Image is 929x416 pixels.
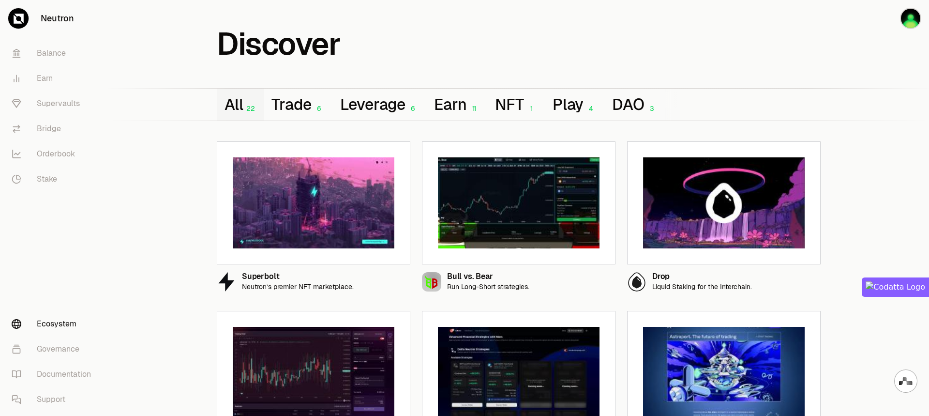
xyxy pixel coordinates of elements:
button: Earn [426,89,487,121]
h1: Discover [217,31,340,57]
button: All [217,89,264,121]
div: Bull vs. Bear [447,273,529,281]
p: Neutron’s premier NFT marketplace. [242,283,354,291]
div: Drop [652,273,752,281]
div: 4 [584,105,597,113]
img: svg+xml,%3Csvg%20xmlns%3D%22http%3A%2F%2Fwww.w3.org%2F2000%2Fsvg%22%20width%3D%2228%22%20height%3... [899,377,913,385]
button: Trade [264,89,332,121]
a: Earn [4,66,105,91]
p: Liquid Staking for the Interchain. [652,283,752,291]
p: Run Long-Short strategies. [447,283,529,291]
img: Drop preview image [643,157,805,248]
img: Superbolt preview image [233,157,394,248]
a: Support [4,387,105,412]
a: Orderbook [4,141,105,167]
div: 6 [405,105,419,113]
img: neutron12c5x9qh9gglqus84n6lcxmkxe7cclfg2thdwdy [900,8,921,29]
div: 22 [243,105,256,113]
div: 11 [466,105,479,113]
div: 6 [312,105,325,113]
div: 3 [644,105,658,113]
a: Balance [4,41,105,66]
button: Play [545,89,604,121]
button: Leverage [332,89,427,121]
a: Governance [4,337,105,362]
a: Supervaults [4,91,105,116]
a: Bridge [4,116,105,141]
a: Documentation [4,362,105,387]
div: 1 [524,105,537,113]
a: Ecosystem [4,311,105,337]
button: NFT [487,89,544,121]
img: Bull vs. Bear preview image [438,157,599,248]
button: DAO [604,89,665,121]
div: Superbolt [242,273,354,281]
a: Stake [4,167,105,192]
